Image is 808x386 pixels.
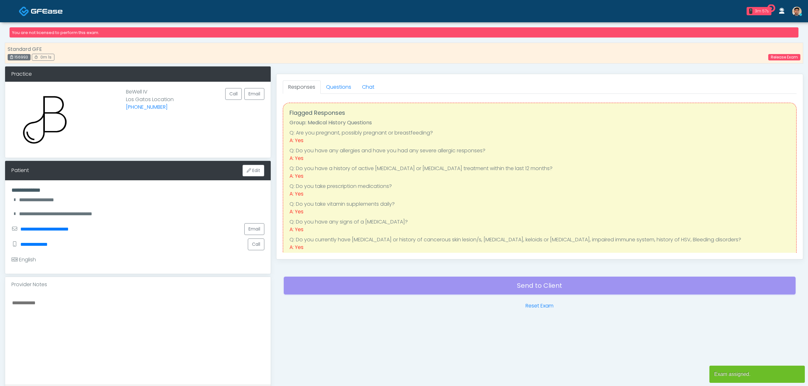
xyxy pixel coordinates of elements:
[289,183,790,190] li: Q: Do you take prescription medications?
[792,7,802,16] img: Kenner Medina
[743,4,775,18] a: 1 3m 57s
[289,236,790,244] li: Q: Do you currently have [MEDICAL_DATA] or history of cancerous skin lesion/s, [MEDICAL_DATA], ke...
[321,80,357,94] a: Questions
[242,165,264,176] button: Edit
[31,8,63,14] img: Docovia
[248,238,264,250] button: Call
[225,88,242,100] button: Call
[289,244,790,251] div: A: Yes
[289,155,790,162] div: A: Yes
[244,88,264,100] a: Email
[11,167,29,174] div: Patient
[5,66,271,82] div: Practice
[289,109,790,116] h4: Flagged Responses
[768,54,800,60] a: Release Exam
[40,54,52,60] span: 0m 1s
[19,6,29,17] img: Docovia
[289,208,790,216] div: A: Yes
[5,277,271,292] div: Provider Notes
[755,8,769,14] div: 3m 57s
[289,119,372,126] strong: Group: Medical History Questions
[357,80,380,94] a: Chat
[289,129,790,137] li: Q: Are you pregnant, possibly pregnant or breastfeeding?
[8,45,42,53] strong: Standard GFE
[289,137,790,144] div: A: Yes
[11,88,75,151] img: Provider image
[289,226,790,233] div: A: Yes
[12,30,99,35] small: You are not licensed to perform this exam.
[289,172,790,180] div: A: Yes
[126,103,168,111] a: [PHONE_NUMBER]
[8,54,31,60] div: 156993
[289,147,790,155] li: Q: Do you have any allergies and have you had any severe allergic responses?
[11,256,36,264] div: English
[526,302,554,310] a: Reset Exam
[709,366,805,383] article: Exam assigned.
[749,8,752,14] div: 1
[289,190,790,198] div: A: Yes
[19,1,63,21] a: Docovia
[289,218,790,226] li: Q: Do you have any signs of a [MEDICAL_DATA]?
[289,200,790,208] li: Q: Do you take vitamin supplements daily?
[283,80,321,94] a: Responses
[289,165,790,172] li: Q: Do you have a history of active [MEDICAL_DATA] or [MEDICAL_DATA] treatment within the last 12 ...
[244,223,264,235] a: Email
[126,88,174,146] p: BeWell IV Los Gatos Location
